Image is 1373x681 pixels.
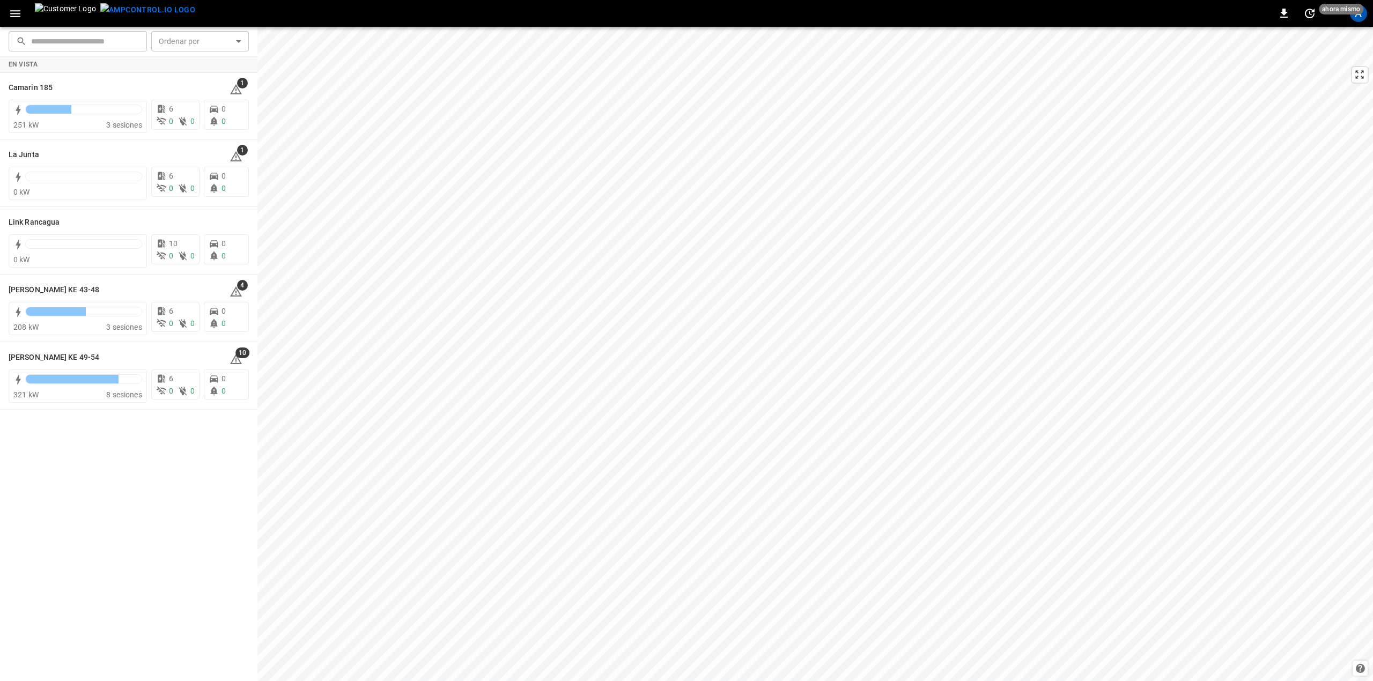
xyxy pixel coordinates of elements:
img: ampcontrol.io logo [100,3,195,17]
span: 0 [222,387,226,395]
span: 8 sesiones [106,390,142,399]
span: 321 kW [13,390,39,399]
span: 0 [222,172,226,180]
h6: Loza Colon KE 49-54 [9,352,99,364]
span: 0 [169,117,173,125]
span: 1 [237,145,248,156]
span: 0 [169,319,173,328]
span: 6 [169,307,173,315]
span: 0 [222,307,226,315]
h6: La Junta [9,149,39,161]
span: 0 [190,184,195,193]
span: 0 [190,251,195,260]
span: 4 [237,280,248,291]
span: 0 [222,319,226,328]
span: 0 [222,105,226,113]
span: 208 kW [13,323,39,331]
span: 10 [169,239,178,248]
span: 3 sesiones [106,323,142,331]
h6: Camarin 185 [9,82,53,94]
span: 0 [222,117,226,125]
span: 6 [169,105,173,113]
span: 0 [190,387,195,395]
h6: Loza Colon KE 43-48 [9,284,99,296]
span: 0 [169,184,173,193]
span: 0 [190,117,195,125]
span: 6 [169,374,173,383]
span: 10 [235,347,249,358]
strong: En vista [9,61,38,68]
span: 0 kW [13,255,30,264]
span: 0 [190,319,195,328]
img: Customer Logo [35,3,96,24]
span: 0 kW [13,188,30,196]
span: ahora mismo [1319,4,1363,14]
span: 0 [222,374,226,383]
span: 0 [169,251,173,260]
span: 3 sesiones [106,121,142,129]
span: 0 [222,184,226,193]
span: 0 [222,251,226,260]
span: 0 [222,239,226,248]
button: set refresh interval [1301,5,1318,22]
span: 6 [169,172,173,180]
h6: Link Rancagua [9,217,60,228]
span: 251 kW [13,121,39,129]
span: 0 [169,387,173,395]
span: 1 [237,78,248,88]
